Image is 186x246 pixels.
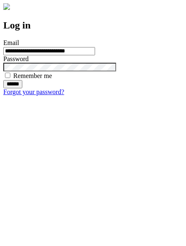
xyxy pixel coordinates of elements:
label: Remember me [13,72,52,79]
a: Forgot your password? [3,88,64,95]
h2: Log in [3,20,183,31]
img: logo-4e3dc11c47720685a147b03b5a06dd966a58ff35d612b21f08c02c0306f2b779.png [3,3,10,10]
label: Password [3,55,29,62]
label: Email [3,39,19,46]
